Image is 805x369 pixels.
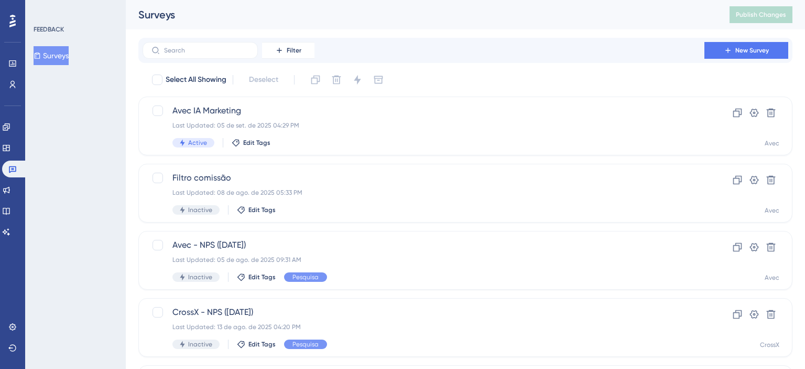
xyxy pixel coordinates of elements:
span: Pesquisa [292,340,319,349]
span: New Survey [735,46,769,55]
button: Deselect [240,70,288,89]
button: Edit Tags [237,206,276,214]
div: Last Updated: 08 de ago. de 2025 05:33 PM [172,188,675,197]
button: Surveys [34,46,69,65]
span: Publish Changes [736,10,786,19]
button: Edit Tags [232,139,270,147]
button: New Survey [704,42,788,59]
button: Publish Changes [730,6,792,23]
div: Avec [765,206,779,215]
button: Edit Tags [237,340,276,349]
span: Edit Tags [248,340,276,349]
input: Search [164,47,249,54]
span: Active [188,139,207,147]
span: Avec - NPS ([DATE]) [172,239,675,251]
span: Filtro comissão [172,172,675,184]
span: Deselect [249,73,278,86]
div: Last Updated: 13 de ago. de 2025 04:20 PM [172,323,675,331]
span: Edit Tags [248,273,276,281]
span: Pesquisa [292,273,319,281]
span: CrossX - NPS ([DATE]) [172,306,675,319]
span: Edit Tags [248,206,276,214]
div: Surveys [138,7,703,22]
span: Select All Showing [166,73,226,86]
span: Inactive [188,206,212,214]
span: Inactive [188,273,212,281]
div: FEEDBACK [34,25,64,34]
button: Edit Tags [237,273,276,281]
span: Inactive [188,340,212,349]
div: Last Updated: 05 de set. de 2025 04:29 PM [172,121,675,130]
span: Edit Tags [243,139,270,147]
div: CrossX [760,341,779,349]
div: Avec [765,139,779,147]
span: Filter [287,46,301,55]
div: Avec [765,273,779,282]
button: Filter [262,42,314,59]
span: Avec IA Marketing [172,104,675,117]
div: Last Updated: 05 de ago. de 2025 09:31 AM [172,256,675,264]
